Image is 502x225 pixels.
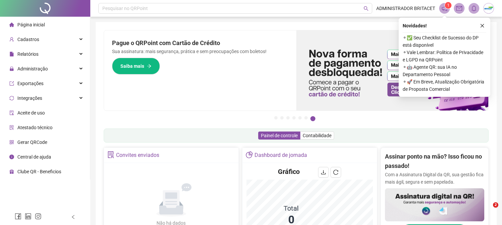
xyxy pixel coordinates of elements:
[71,215,76,219] span: left
[17,22,45,27] span: Página inicial
[17,125,53,130] span: Atestado técnico
[9,66,14,71] span: lock
[9,155,14,159] span: info-circle
[255,150,307,161] div: Dashboard de jornada
[471,5,477,11] span: bell
[9,22,14,27] span: home
[9,140,14,145] span: qrcode
[278,167,300,176] h4: Gráfico
[17,95,42,101] span: Integrações
[261,133,298,138] span: Painel de controle
[385,188,484,221] img: banner%2F02c71560-61a6-44d4-94b9-c8ab97240462.png
[456,5,462,11] span: mail
[112,38,288,48] h2: Pague o QRPoint com Cartão de Crédito
[120,62,144,70] span: Saiba mais
[298,116,302,120] button: 5
[304,116,308,120] button: 6
[479,202,495,218] iframe: Intercom live chat
[9,96,14,100] span: sync
[112,58,160,74] button: Saiba mais
[385,171,484,186] p: Com a Assinatura Digital da QR, sua gestão fica mais ágil, segura e sem papelada.
[35,213,41,220] span: instagram
[484,3,494,13] img: 73035
[116,150,159,161] div: Convites enviados
[403,63,486,78] span: ⚬ 🤖 Agente QR: sua IA no Departamento Pessoal
[376,5,435,12] span: ADMINISTRADOR BRITACET
[364,6,369,11] span: search
[403,34,486,49] span: ⚬ ✅ Seu Checklist de Sucesso do DP está disponível
[9,169,14,174] span: gift
[17,81,43,86] span: Exportações
[441,5,447,11] span: notification
[15,213,21,220] span: facebook
[9,37,14,42] span: user-add
[17,140,47,145] span: Gerar QRCode
[447,3,449,8] span: 1
[403,22,427,29] span: Novidades !
[321,170,326,175] span: download
[9,125,14,130] span: solution
[246,151,253,158] span: pie-chart
[17,66,48,71] span: Administração
[310,116,315,121] button: 7
[493,202,498,208] span: 2
[17,154,51,160] span: Central de ajuda
[480,23,485,28] span: close
[25,213,31,220] span: linkedin
[147,64,152,68] span: arrow-right
[9,81,14,86] span: export
[17,169,61,174] span: Clube QR - Beneficios
[385,152,484,171] h2: Assinar ponto na mão? Isso ficou no passado!
[303,133,331,138] span: Contabilidade
[296,30,489,110] img: banner%2F096dab35-e1a4-4d07-87c2-cf089f3812bf.png
[17,51,38,57] span: Relatórios
[9,110,14,115] span: audit
[112,48,288,55] p: Sua assinatura: mais segurança, prática e sem preocupações com boletos!
[445,2,451,9] sup: 1
[403,78,486,93] span: ⚬ 🚀 Em Breve, Atualização Obrigatória de Proposta Comercial
[292,116,296,120] button: 4
[107,151,114,158] span: solution
[333,170,338,175] span: reload
[403,49,486,63] span: ⚬ Vale Lembrar: Política de Privacidade e LGPD na QRPoint
[17,37,39,42] span: Cadastros
[286,116,290,120] button: 3
[280,116,284,120] button: 2
[17,110,45,116] span: Aceite de uso
[9,52,14,56] span: file
[274,116,278,120] button: 1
